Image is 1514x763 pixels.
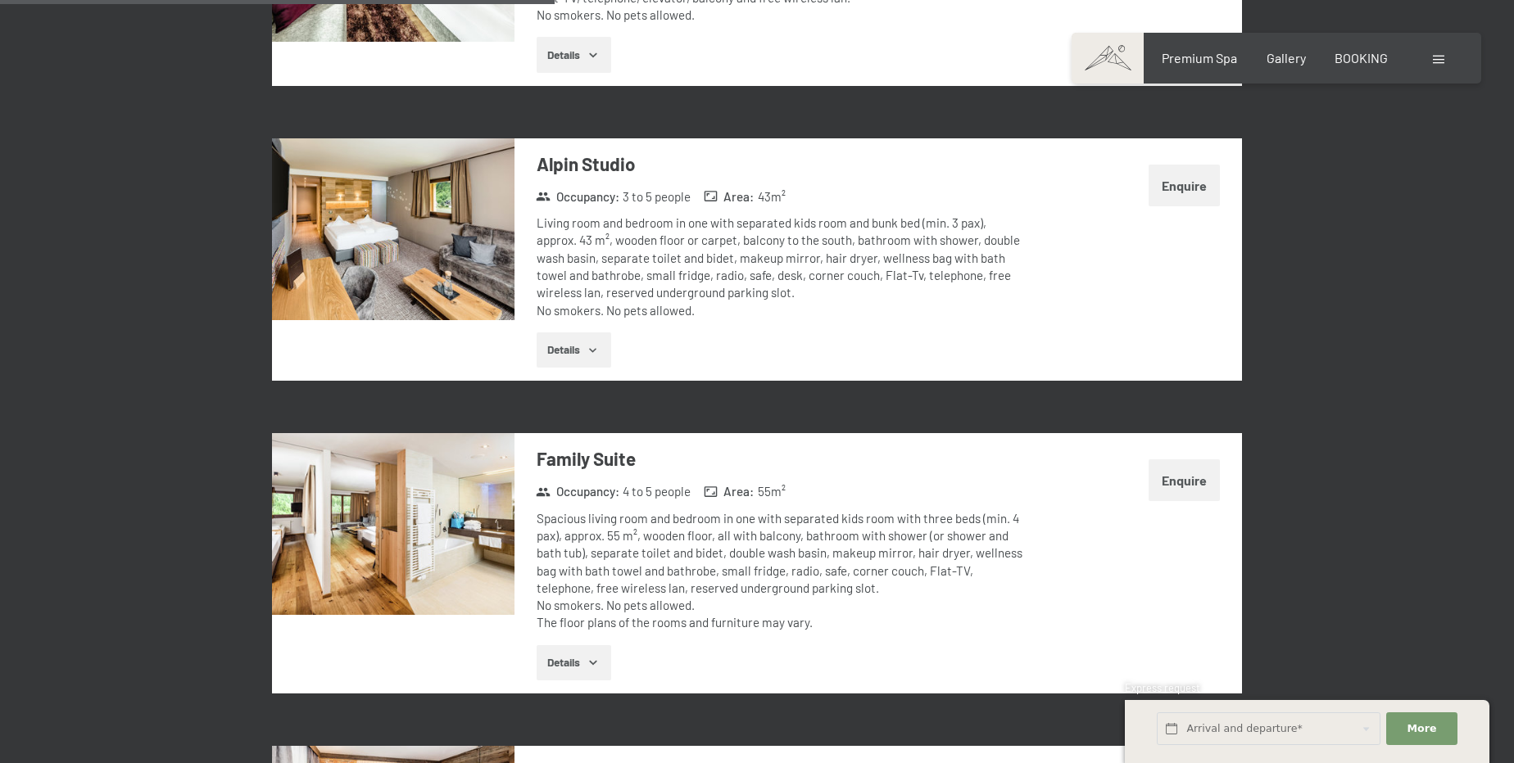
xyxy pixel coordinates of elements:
span: 4 to 5 people [623,483,691,500]
div: Spacious living room and bedroom in one with separated kids room with three beds (min. 4 pax), ap... [537,510,1024,632]
strong: Area : [704,188,755,205]
strong: Occupancy : [536,188,619,205]
button: Details [537,37,611,73]
h3: Alpin Studio [537,151,1024,177]
button: More [1386,712,1457,746]
button: Enquire [1149,165,1220,206]
span: More [1407,721,1437,736]
strong: Area : [704,483,755,500]
button: Details [537,332,611,368]
span: Express request [1125,681,1200,694]
strong: Occupancy : [536,483,619,500]
button: Enquire [1149,459,1220,501]
div: Living room and bedroom in one with separated kids room and bunk bed (min. 3 pax), approx. 43 m²,... [537,214,1024,319]
img: mss_renderimg.php [272,138,514,320]
a: Gallery [1267,50,1306,65]
button: Details [537,645,611,681]
a: Premium Spa [1162,50,1237,65]
span: 3 to 5 people [623,188,691,205]
h3: Family Suite [537,446,1024,472]
span: 55 m² [758,483,786,500]
img: mss_renderimg.php [272,433,514,615]
a: BOOKING [1335,50,1388,65]
span: 43 m² [758,188,786,205]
